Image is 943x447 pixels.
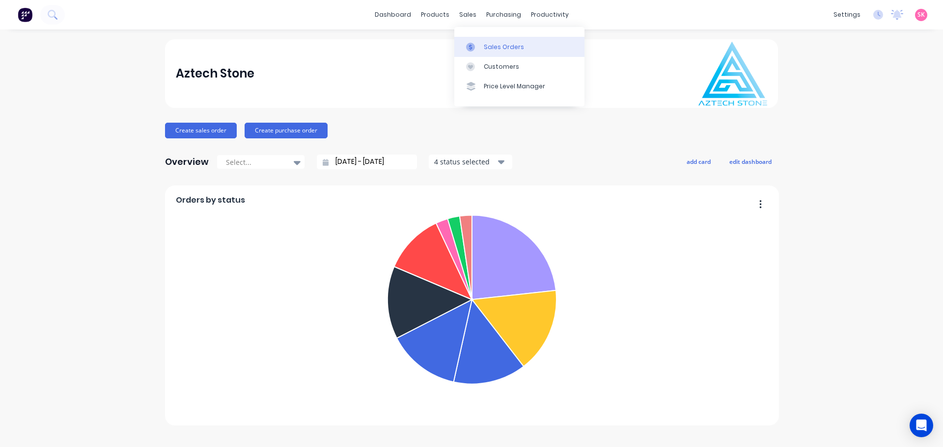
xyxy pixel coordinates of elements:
[454,37,584,56] a: Sales Orders
[910,414,933,437] div: Open Intercom Messenger
[176,64,254,83] div: Aztech Stone
[176,194,245,206] span: Orders by status
[484,43,524,52] div: Sales Orders
[370,7,416,22] a: dashboard
[416,7,454,22] div: products
[245,123,328,138] button: Create purchase order
[481,7,526,22] div: purchasing
[484,62,519,71] div: Customers
[429,155,512,169] button: 4 status selected
[680,155,717,168] button: add card
[165,152,209,172] div: Overview
[454,7,481,22] div: sales
[723,155,778,168] button: edit dashboard
[454,57,584,77] a: Customers
[434,157,496,167] div: 4 status selected
[18,7,32,22] img: Factory
[484,82,545,91] div: Price Level Manager
[698,42,767,105] img: Aztech Stone
[454,77,584,96] a: Price Level Manager
[829,7,865,22] div: settings
[526,7,574,22] div: productivity
[917,10,925,19] span: SK
[165,123,237,138] button: Create sales order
